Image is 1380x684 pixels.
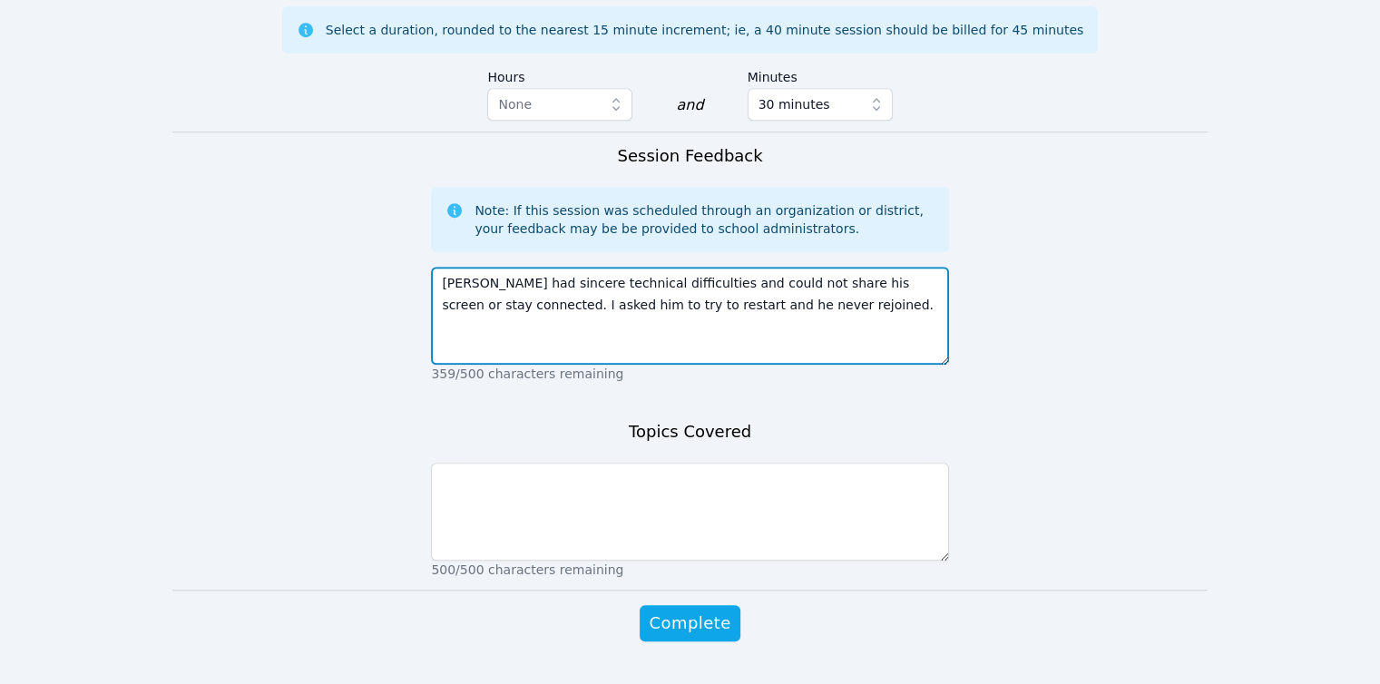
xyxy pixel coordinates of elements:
h3: Session Feedback [617,143,762,169]
div: and [676,94,703,116]
label: Minutes [748,61,893,88]
p: 359/500 characters remaining [431,365,948,383]
p: 500/500 characters remaining [431,561,948,579]
button: Complete [640,605,739,641]
div: Note: If this session was scheduled through an organization or district, your feedback may be be ... [475,201,934,238]
button: None [487,88,632,121]
h3: Topics Covered [629,419,751,445]
label: Hours [487,61,632,88]
div: Select a duration, rounded to the nearest 15 minute increment; ie, a 40 minute session should be ... [326,21,1083,39]
button: 30 minutes [748,88,893,121]
span: 30 minutes [759,93,830,115]
textarea: [PERSON_NAME] had sincere technical difficulties and could not share his screen or stay connected... [431,267,948,365]
span: None [498,97,532,112]
span: Complete [649,611,730,636]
